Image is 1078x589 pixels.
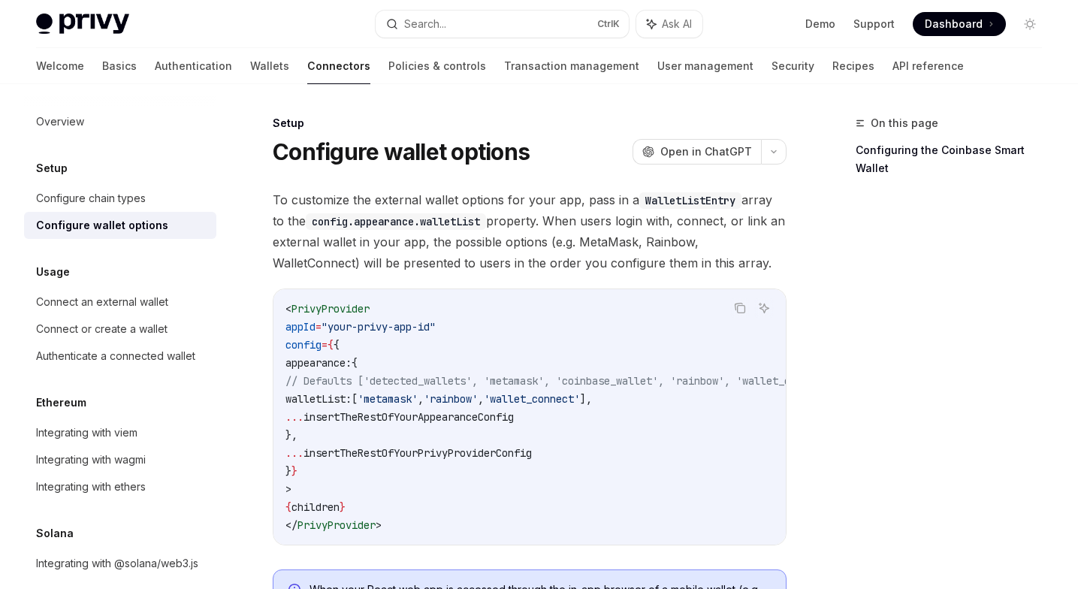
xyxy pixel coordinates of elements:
div: Setup [273,116,787,131]
div: Configure chain types [36,189,146,207]
a: Welcome [36,48,84,84]
span: > [376,518,382,532]
span: // Defaults ['detected_wallets', 'metamask', 'coinbase_wallet', 'rainbow', 'wallet_connect'] [285,374,838,388]
span: children [291,500,340,514]
a: Configure chain types [24,185,216,212]
a: Recipes [832,48,874,84]
div: Overview [36,113,84,131]
a: Policies & controls [388,48,486,84]
span: PrivyProvider [291,302,370,316]
h5: Ethereum [36,394,86,412]
span: insertTheRestOfYourPrivyProviderConfig [303,446,532,460]
span: 'metamask' [358,392,418,406]
button: Copy the contents from the code block [730,298,750,318]
div: Integrating with wagmi [36,451,146,469]
button: Search...CtrlK [376,11,630,38]
span: , [478,392,484,406]
a: Demo [805,17,835,32]
span: < [285,302,291,316]
span: PrivyProvider [297,518,376,532]
div: Search... [404,15,446,33]
span: 'rainbow' [424,392,478,406]
span: Dashboard [925,17,983,32]
span: }, [285,428,297,442]
a: API reference [892,48,964,84]
span: } [340,500,346,514]
a: Dashboard [913,12,1006,36]
div: Connect or create a wallet [36,320,168,338]
span: 'wallet_connect' [484,392,580,406]
span: Ctrl K [597,18,620,30]
a: Connect an external wallet [24,288,216,316]
span: } [291,464,297,478]
a: Configuring the Coinbase Smart Wallet [856,138,1054,180]
a: Integrating with @solana/web3.js [24,550,216,577]
span: appId [285,320,316,334]
span: { [285,500,291,514]
div: Configure wallet options [36,216,168,234]
span: = [316,320,322,334]
a: Configure wallet options [24,212,216,239]
span: } [285,464,291,478]
span: config [285,338,322,352]
button: Toggle dark mode [1018,12,1042,36]
div: Integrating with viem [36,424,137,442]
a: Integrating with ethers [24,473,216,500]
span: appearance: [285,356,352,370]
a: Wallets [250,48,289,84]
span: walletList: [285,392,352,406]
div: Integrating with @solana/web3.js [36,554,198,572]
span: { [352,356,358,370]
a: Overview [24,108,216,135]
a: Security [772,48,814,84]
a: Connectors [307,48,370,84]
span: To customize the external wallet options for your app, pass in a array to the property. When user... [273,189,787,273]
a: Support [853,17,895,32]
span: [ [352,392,358,406]
a: Authenticate a connected wallet [24,343,216,370]
div: Authenticate a connected wallet [36,347,195,365]
span: { [328,338,334,352]
h5: Usage [36,263,70,281]
h1: Configure wallet options [273,138,530,165]
span: "your-privy-app-id" [322,320,436,334]
div: Connect an external wallet [36,293,168,311]
button: Ask AI [754,298,774,318]
span: , [418,392,424,406]
a: Basics [102,48,137,84]
a: Integrating with wagmi [24,446,216,473]
span: ... [285,410,303,424]
span: Ask AI [662,17,692,32]
span: ... [285,446,303,460]
div: Integrating with ethers [36,478,146,496]
button: Ask AI [636,11,702,38]
span: ], [580,392,592,406]
code: config.appearance.walletList [306,213,486,230]
span: { [334,338,340,352]
span: = [322,338,328,352]
span: > [285,482,291,496]
img: light logo [36,14,129,35]
button: Open in ChatGPT [633,139,761,165]
h5: Solana [36,524,74,542]
span: insertTheRestOfYourAppearanceConfig [303,410,514,424]
a: Connect or create a wallet [24,316,216,343]
a: Transaction management [504,48,639,84]
span: Open in ChatGPT [660,144,752,159]
span: </ [285,518,297,532]
a: User management [657,48,753,84]
h5: Setup [36,159,68,177]
a: Authentication [155,48,232,84]
a: Integrating with viem [24,419,216,446]
span: On this page [871,114,938,132]
code: WalletListEntry [639,192,741,209]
